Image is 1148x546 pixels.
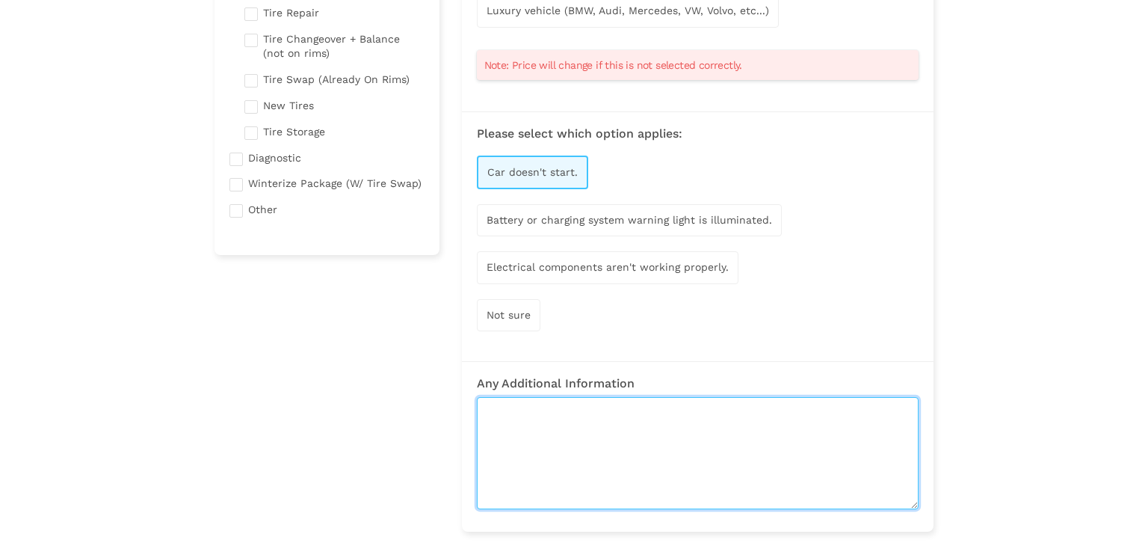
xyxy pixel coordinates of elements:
h3: Any Additional Information [477,377,919,390]
span: Note: Price will change if this is not selected correctly. [484,58,742,73]
span: Luxury vehicle (BMW, Audi, Mercedes, VW, Volvo, etc...) [487,4,769,16]
span: Electrical components aren't working properly. [487,261,729,273]
span: Car doesn't start. [487,166,578,178]
span: Not sure [487,309,531,321]
span: Battery or charging system warning light is illuminated. [487,214,772,226]
h3: Please select which option applies: [477,127,919,141]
